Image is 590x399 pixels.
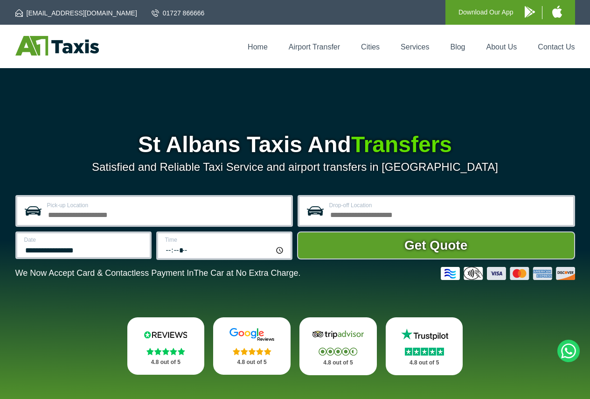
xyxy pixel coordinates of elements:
button: Get Quote [297,231,575,259]
img: A1 Taxis iPhone App [552,6,562,18]
a: Services [401,43,429,51]
a: Reviews.io Stars 4.8 out of 5 [127,317,205,375]
a: Contact Us [538,43,575,51]
img: A1 Taxis Android App [525,6,535,18]
a: Tripadvisor Stars 4.8 out of 5 [299,317,377,375]
a: [EMAIL_ADDRESS][DOMAIN_NAME] [15,8,137,18]
p: We Now Accept Card & Contactless Payment In [15,268,301,278]
span: The Car at No Extra Charge. [194,268,300,278]
span: Transfers [351,132,452,157]
a: Trustpilot Stars 4.8 out of 5 [386,317,463,375]
a: Airport Transfer [289,43,340,51]
img: Stars [233,348,271,355]
p: Satisfied and Reliable Taxi Service and airport transfers in [GEOGRAPHIC_DATA] [15,161,575,174]
img: Trustpilot [396,328,452,342]
a: Cities [361,43,380,51]
img: A1 Taxis St Albans LTD [15,36,99,56]
label: Date [24,237,144,243]
a: Blog [450,43,465,51]
p: 4.8 out of 5 [310,357,367,369]
label: Pick-up Location [47,203,285,208]
img: Reviews.io [138,328,194,342]
label: Drop-off Location [329,203,568,208]
p: 4.8 out of 5 [138,357,194,368]
img: Stars [146,348,185,355]
a: Home [248,43,268,51]
h1: St Albans Taxis And [15,133,575,156]
img: Stars [319,348,357,356]
img: Google [224,328,280,342]
p: Download Our App [458,7,514,18]
label: Time [165,237,285,243]
a: 01727 866666 [152,8,205,18]
img: Stars [405,348,444,356]
p: 4.8 out of 5 [396,357,453,369]
img: Credit And Debit Cards [441,267,575,280]
a: About Us [486,43,517,51]
img: Tripadvisor [310,328,366,342]
a: Google Stars 4.8 out of 5 [213,317,291,375]
p: 4.8 out of 5 [223,357,280,368]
